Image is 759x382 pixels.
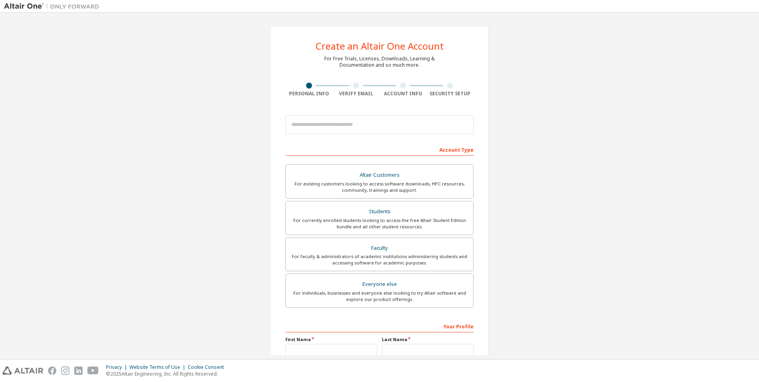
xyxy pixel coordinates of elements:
div: Account Type [285,143,474,156]
img: instagram.svg [61,367,69,375]
div: Security Setup [427,91,474,97]
div: For Free Trials, Licenses, Downloads, Learning & Documentation and so much more. [324,56,435,68]
div: Personal Info [285,91,333,97]
p: © 2025 Altair Engineering, Inc. All Rights Reserved. [106,370,229,377]
img: linkedin.svg [74,367,83,375]
label: First Name [285,336,377,343]
div: Privacy [106,364,129,370]
div: Everyone else [291,279,468,290]
div: For currently enrolled students looking to access the free Altair Student Edition bundle and all ... [291,217,468,230]
div: Students [291,206,468,217]
div: Your Profile [285,320,474,332]
div: Faculty [291,243,468,254]
img: facebook.svg [48,367,56,375]
div: For faculty & administrators of academic institutions administering students and accessing softwa... [291,253,468,266]
div: For existing customers looking to access software downloads, HPC resources, community, trainings ... [291,181,468,193]
div: Account Info [379,91,427,97]
div: Website Terms of Use [129,364,188,370]
div: For individuals, businesses and everyone else looking to try Altair software and explore our prod... [291,290,468,303]
img: youtube.svg [87,367,99,375]
div: Altair Customers [291,170,468,181]
div: Verify Email [333,91,380,97]
div: Create an Altair One Account [316,41,444,51]
div: Cookie Consent [188,364,229,370]
img: Altair One [4,2,103,10]
img: altair_logo.svg [2,367,43,375]
label: Last Name [382,336,474,343]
